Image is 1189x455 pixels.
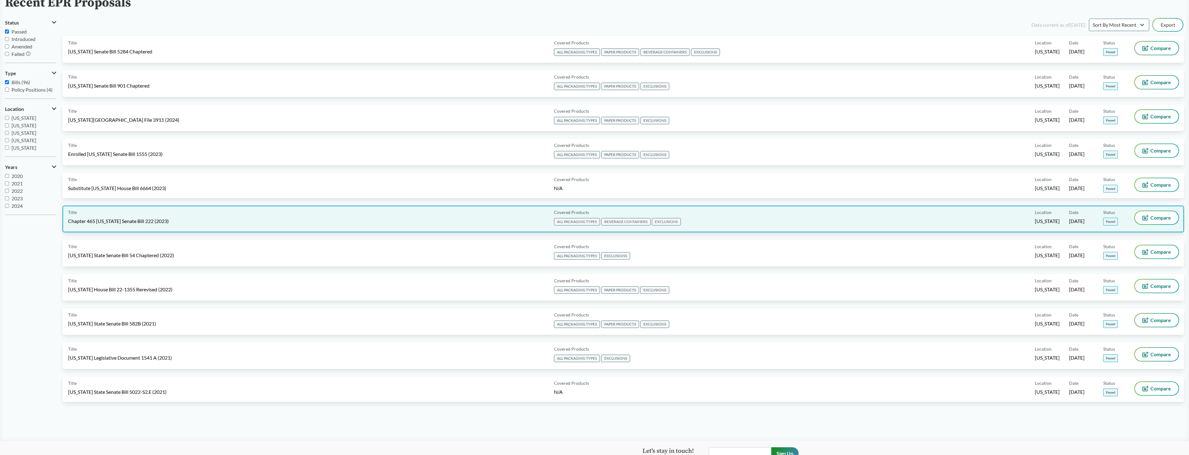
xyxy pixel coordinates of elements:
[5,106,24,112] span: Location
[652,218,681,225] span: EXCLUSIONS
[68,48,152,55] span: [US_STATE] Senate Bill 5284 Chaptered
[12,173,23,179] span: 2020
[1035,39,1052,46] span: Location
[1135,110,1178,123] button: Compare
[554,380,589,386] span: Covered Products
[1069,48,1085,55] span: [DATE]
[1069,218,1085,225] span: [DATE]
[1150,215,1171,220] span: Compare
[640,48,690,56] span: BEVERAGE CONTAINERS
[1035,286,1060,293] span: [US_STATE]
[554,252,600,260] span: ALL PACKAGING TYPES
[1103,286,1118,294] span: Passed
[1069,108,1078,114] span: Date
[68,380,77,386] span: Title
[554,321,600,328] span: ALL PACKAGING TYPES
[1103,185,1118,193] span: Passed
[1035,151,1060,157] span: [US_STATE]
[68,252,174,259] span: [US_STATE] State Senate Bill 54 Chaptered (2022)
[68,286,173,293] span: [US_STATE] House Bill 22-1355 Rerevised (2022)
[640,117,669,124] span: EXCLUSIONS
[68,320,156,327] span: [US_STATE] State Senate Bill 582B (2021)
[1103,252,1118,260] span: Passed
[1069,320,1085,327] span: [DATE]
[640,151,669,158] span: EXCLUSIONS
[1103,320,1118,328] span: Passed
[1069,74,1078,80] span: Date
[1035,252,1060,259] span: [US_STATE]
[554,176,589,183] span: Covered Products
[12,122,36,128] span: [US_STATE]
[1150,114,1171,119] span: Compare
[1135,211,1178,224] button: Compare
[68,176,77,183] span: Title
[1103,277,1115,284] span: Status
[1069,185,1085,192] span: [DATE]
[12,87,53,93] span: Policy Positions (4)
[12,43,32,49] span: Amended
[1069,354,1085,361] span: [DATE]
[1069,209,1078,216] span: Date
[554,355,600,362] span: ALL PACKAGING TYPES
[68,142,77,148] span: Title
[68,277,77,284] span: Title
[1035,218,1060,225] span: [US_STATE]
[5,181,9,185] input: 2021
[1035,185,1060,192] span: [US_STATE]
[1103,209,1115,216] span: Status
[1150,284,1171,289] span: Compare
[554,39,589,46] span: Covered Products
[68,185,166,192] span: Substitute [US_STATE] House Bill 6664 (2023)
[1069,82,1085,89] span: [DATE]
[1135,144,1178,157] button: Compare
[1069,380,1078,386] span: Date
[12,188,23,194] span: 2022
[601,151,639,158] span: PAPER PRODUCTS
[1135,42,1178,55] button: Compare
[1035,176,1052,183] span: Location
[68,346,77,352] span: Title
[12,145,36,151] span: [US_STATE]
[5,162,56,172] button: Years
[12,29,27,34] span: Passed
[1103,389,1118,396] span: Passed
[601,252,630,260] span: EXCLUSIONS
[554,277,589,284] span: Covered Products
[12,51,25,57] span: Failed
[5,88,9,92] input: Policy Positions (4)
[1135,348,1178,361] button: Compare
[1150,182,1171,187] span: Compare
[68,209,77,216] span: Title
[691,48,720,56] span: EXCLUSIONS
[12,180,23,186] span: 2021
[1069,286,1085,293] span: [DATE]
[1069,151,1085,157] span: [DATE]
[68,39,77,46] span: Title
[1103,176,1115,183] span: Status
[554,142,589,148] span: Covered Products
[68,354,172,361] span: [US_STATE] Legislative Document 1541 A (2021)
[1150,249,1171,254] span: Compare
[1103,74,1115,80] span: Status
[5,44,9,48] input: Amended
[5,189,9,193] input: 2022
[68,74,77,80] span: Title
[1103,218,1118,225] span: Passed
[68,108,77,114] span: Title
[601,83,639,90] span: PAPER PRODUCTS
[5,17,56,28] button: Status
[1069,39,1078,46] span: Date
[601,355,630,362] span: EXCLUSIONS
[1103,116,1118,124] span: Passed
[601,286,639,294] span: PAPER PRODUCTS
[12,203,23,209] span: 2024
[1069,243,1078,250] span: Date
[1035,108,1052,114] span: Location
[5,204,9,208] input: 2024
[5,52,9,56] input: Failed
[1035,346,1052,352] span: Location
[68,312,77,318] span: Title
[5,71,16,76] span: Type
[12,137,36,143] span: [US_STATE]
[1150,46,1171,51] span: Compare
